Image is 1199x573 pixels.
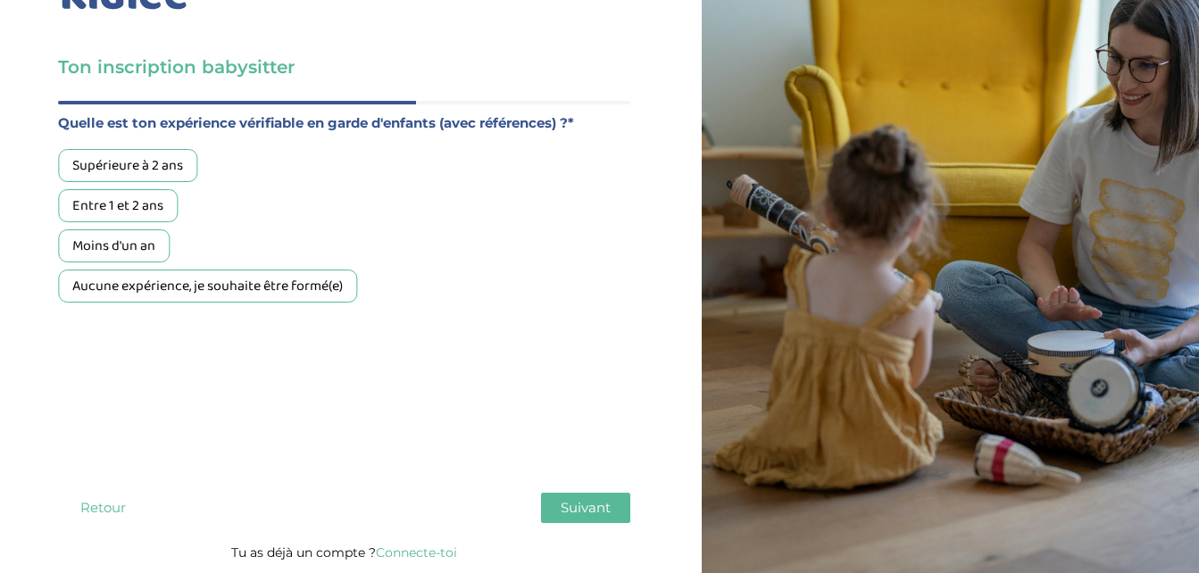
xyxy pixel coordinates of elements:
[58,149,197,182] div: Supérieure à 2 ans
[58,54,630,79] h3: Ton inscription babysitter
[561,499,611,516] span: Suivant
[58,189,178,222] div: Entre 1 et 2 ans
[376,544,457,561] a: Connecte-toi
[58,112,630,135] label: Quelle est ton expérience vérifiable en garde d'enfants (avec références) ?*
[541,493,630,523] button: Suivant
[58,229,170,262] div: Moins d'un an
[58,270,357,303] div: Aucune expérience, je souhaite être formé(e)
[58,541,630,564] p: Tu as déjà un compte ?
[58,493,147,523] button: Retour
